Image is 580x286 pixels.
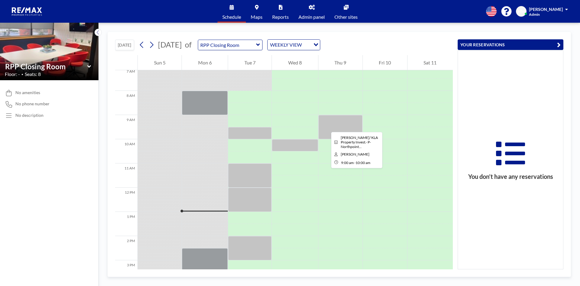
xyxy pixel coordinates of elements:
span: Nash/ KLA Property Invest.- P- Northpointe- QRP-33141 [341,135,378,149]
span: Floor: - [5,71,20,77]
h3: You don’t have any reservations [458,173,563,180]
div: Search for option [268,40,320,50]
span: Reports [272,15,289,19]
span: Maps [251,15,263,19]
input: RPP Closing Room [5,62,87,71]
div: Mon 6 [182,55,228,70]
div: Wed 8 [272,55,318,70]
span: Admin panel [298,15,325,19]
div: 12 PM [115,188,137,212]
div: 7 AM [115,67,137,91]
span: Seats: 8 [25,71,41,77]
div: 9 AM [115,115,137,139]
img: organization-logo [10,5,45,18]
button: YOUR RESERVATIONS [458,39,563,50]
div: 11 AM [115,163,137,188]
div: Sun 5 [138,55,182,70]
span: [DATE] [158,40,182,49]
span: [PERSON_NAME] [529,7,563,12]
div: Tue 7 [228,55,272,70]
span: No phone number [15,101,50,107]
span: 9:00 AM [341,160,354,165]
span: Schedule [222,15,241,19]
span: - [354,160,356,165]
div: 1 PM [115,212,137,236]
button: [DATE] [115,40,134,50]
span: Angel Meece [341,152,369,156]
input: RPP Closing Room [198,40,256,50]
span: of [185,40,192,49]
div: Thu 9 [318,55,362,70]
div: Fri 10 [363,55,407,70]
div: 8 AM [115,91,137,115]
span: Admin [529,12,540,17]
input: Search for option [304,41,310,49]
div: 10 AM [115,139,137,163]
span: Other sites [334,15,358,19]
span: 10:00 AM [356,160,370,165]
span: No amenities [15,90,40,95]
div: 3 PM [115,260,137,284]
div: 2 PM [115,236,137,260]
span: • [21,72,23,76]
div: No description [15,113,43,118]
div: Sat 11 [408,55,453,70]
span: HM [518,9,525,14]
span: WEEKLY VIEW [269,41,303,49]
